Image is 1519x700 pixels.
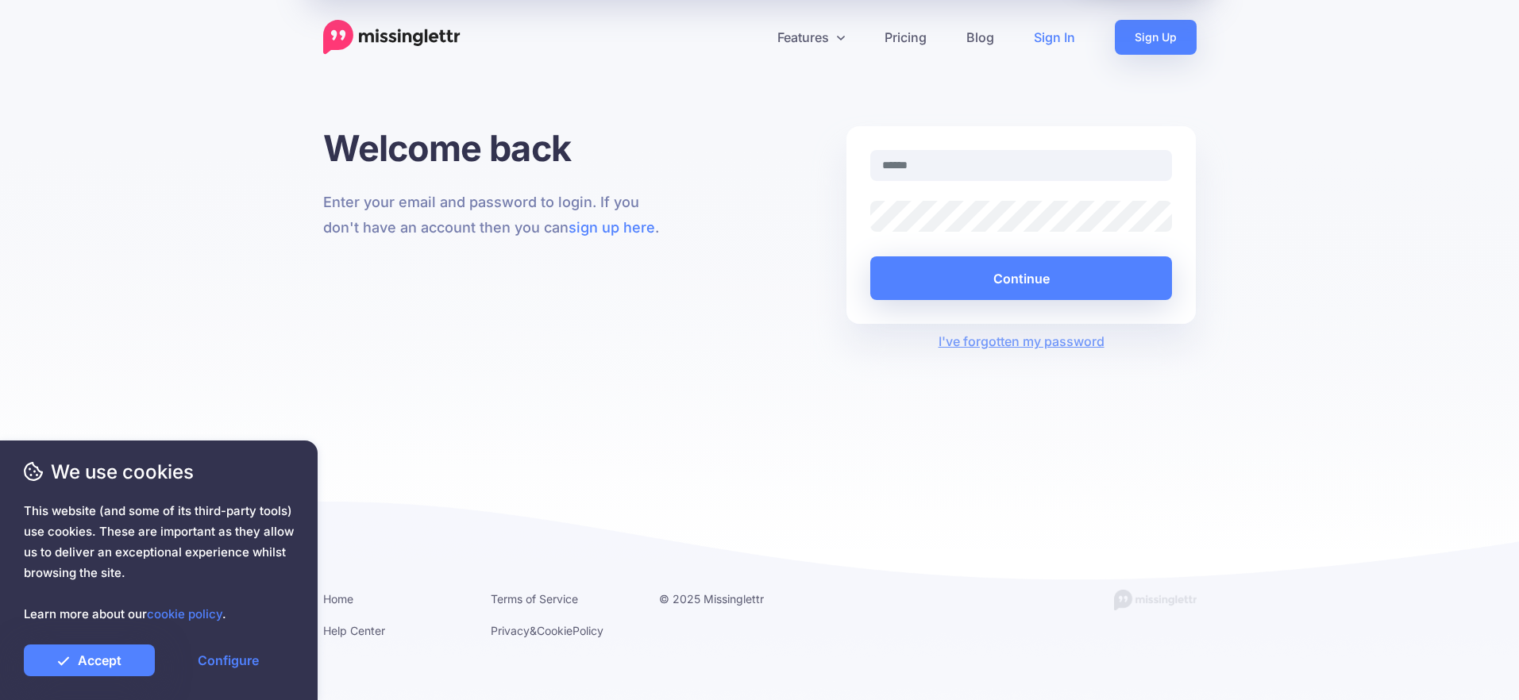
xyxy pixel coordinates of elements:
a: Accept [24,644,155,676]
a: cookie policy [147,606,222,621]
a: Terms of Service [491,592,578,606]
a: Configure [163,644,294,676]
button: Continue [870,256,1173,300]
li: & Policy [491,621,635,640]
a: I've forgotten my password [939,333,1105,349]
a: Cookie [537,624,573,637]
p: Enter your email and password to login. If you don't have an account then you can . [323,190,673,240]
li: © 2025 Missinglettr [659,589,804,609]
a: Blog [946,20,1014,55]
a: Sign Up [1115,20,1197,55]
a: sign up here [569,219,655,236]
a: Help Center [323,624,385,637]
a: Home [323,592,353,606]
span: This website (and some of its third-party tools) use cookies. These are important as they allow u... [24,501,294,625]
h1: Welcome back [323,126,673,170]
a: Sign In [1014,20,1095,55]
span: We use cookies [24,458,294,486]
a: Features [758,20,865,55]
a: Privacy [491,624,530,637]
a: Pricing [865,20,946,55]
